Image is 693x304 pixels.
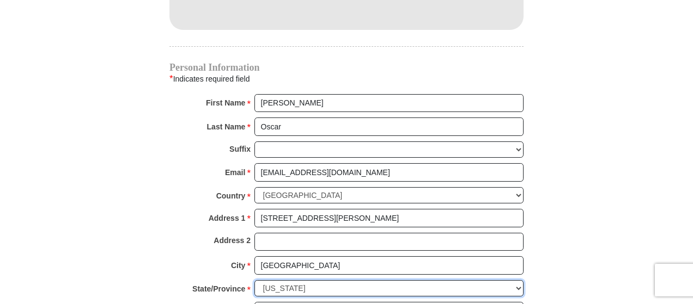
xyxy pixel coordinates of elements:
[231,258,245,273] strong: City
[169,63,524,72] h4: Personal Information
[169,72,524,86] div: Indicates required field
[206,95,245,110] strong: First Name
[216,188,246,203] strong: Country
[192,281,245,296] strong: State/Province
[225,165,245,180] strong: Email
[214,233,251,248] strong: Address 2
[229,141,251,157] strong: Suffix
[209,210,246,226] strong: Address 1
[207,119,246,134] strong: Last Name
